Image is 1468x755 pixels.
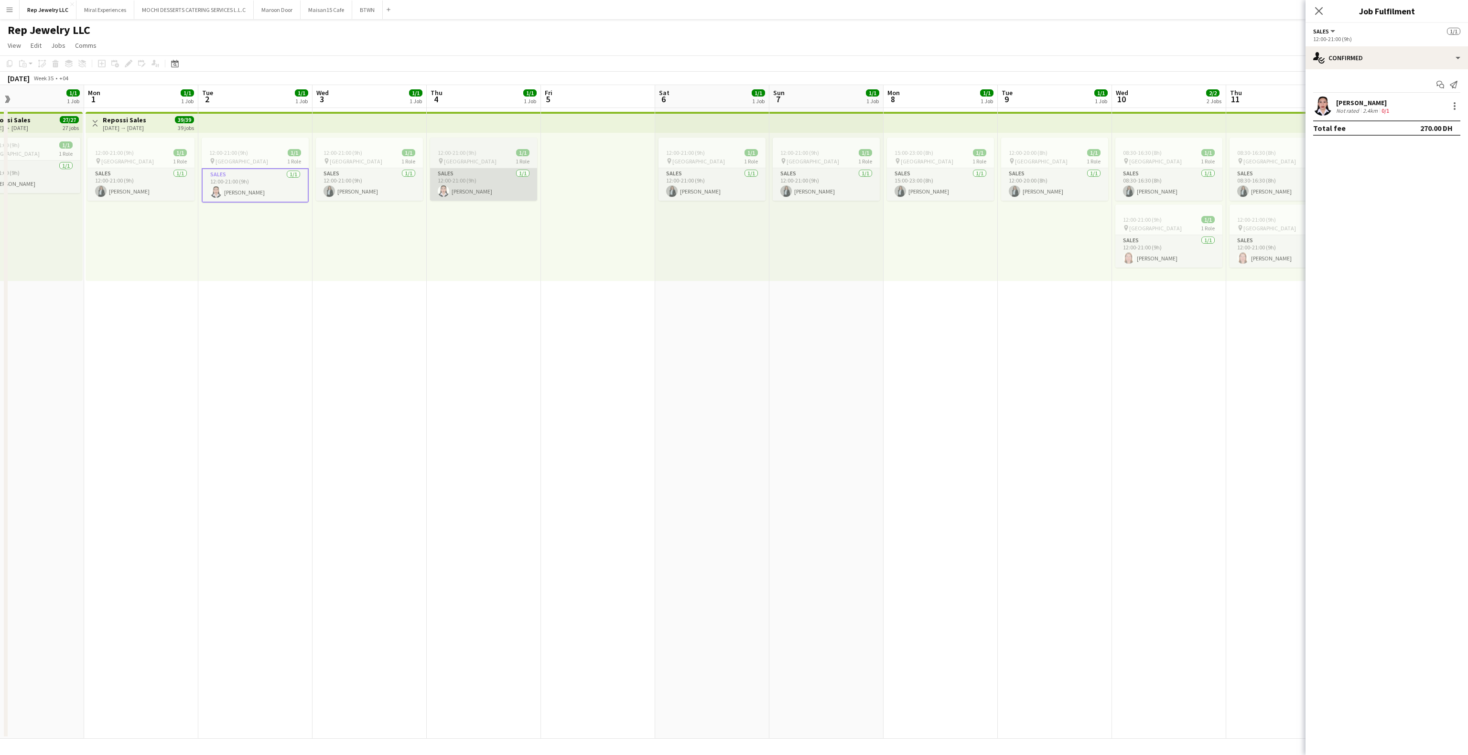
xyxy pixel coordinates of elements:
[981,97,993,105] div: 1 Job
[430,168,537,201] app-card-role: Sales1/112:00-21:00 (9h)[PERSON_NAME]
[1201,216,1215,223] span: 1/1
[1201,158,1215,165] span: 1 Role
[1336,98,1391,107] div: [PERSON_NAME]
[173,149,187,156] span: 1/1
[254,0,301,19] button: Maroon Door
[438,149,476,156] span: 12:00-21:00 (9h)
[1123,216,1162,223] span: 12:00-21:00 (9h)
[202,138,309,203] div: 12:00-21:00 (9h)1/1 [GEOGRAPHIC_DATA]1 RoleSales1/112:00-21:00 (9h)[PERSON_NAME]
[301,0,352,19] button: Maisan15 Cafe
[86,94,100,105] span: 1
[1230,138,1337,201] div: 08:30-16:30 (8h)1/1 [GEOGRAPHIC_DATA]1 RoleSales1/108:30-16:30 (8h)[PERSON_NAME]
[523,89,537,97] span: 1/1
[409,89,422,97] span: 1/1
[980,89,993,97] span: 1/1
[316,168,423,201] app-card-role: Sales1/112:00-21:00 (9h)[PERSON_NAME]
[1123,149,1162,156] span: 08:30-16:30 (8h)
[1206,89,1220,97] span: 2/2
[8,23,90,37] h1: Rep Jewelry LLC
[431,88,443,97] span: Thu
[858,158,872,165] span: 1 Role
[201,94,213,105] span: 2
[27,39,45,52] a: Edit
[545,88,552,97] span: Fri
[401,158,415,165] span: 1 Role
[773,138,880,201] app-job-card: 12:00-21:00 (9h)1/1 [GEOGRAPHIC_DATA]1 RoleSales1/112:00-21:00 (9h)[PERSON_NAME]
[59,150,73,157] span: 1 Role
[1115,138,1222,201] app-job-card: 08:30-16:30 (8h)1/1 [GEOGRAPHIC_DATA]1 RoleSales1/108:30-16:30 (8h)[PERSON_NAME]
[430,138,537,201] app-job-card: 12:00-21:00 (9h)1/1 [GEOGRAPHIC_DATA]1 RoleSales1/112:00-21:00 (9h)[PERSON_NAME]
[887,138,994,201] app-job-card: 15:00-23:00 (8h)1/1 [GEOGRAPHIC_DATA]1 RoleSales1/115:00-23:00 (8h)[PERSON_NAME]
[63,123,79,131] div: 27 jobs
[1313,28,1329,35] span: Sales
[175,116,194,123] span: 39/39
[1115,205,1222,268] app-job-card: 12:00-21:00 (9h)1/1 [GEOGRAPHIC_DATA]1 RoleSales1/112:00-21:00 (9h)[PERSON_NAME]
[202,88,213,97] span: Tue
[101,158,154,165] span: [GEOGRAPHIC_DATA]
[1201,225,1215,232] span: 1 Role
[895,149,933,156] span: 15:00-23:00 (8h)
[773,168,880,201] app-card-role: Sales1/112:00-21:00 (9h)[PERSON_NAME]
[1002,88,1013,97] span: Tue
[516,149,529,156] span: 1/1
[316,88,329,97] span: Wed
[1230,168,1337,201] app-card-role: Sales1/108:30-16:30 (8h)[PERSON_NAME]
[20,0,76,19] button: Rep Jewelry LLC
[352,0,383,19] button: BTWN
[745,149,758,156] span: 1/1
[1313,28,1337,35] button: Sales
[973,149,986,156] span: 1/1
[659,88,669,97] span: Sat
[1361,107,1380,114] div: 2.4km
[1116,88,1128,97] span: Wed
[1336,107,1361,114] div: Not rated
[216,158,268,165] span: [GEOGRAPHIC_DATA]
[134,0,254,19] button: MOCHI DESSERTS CATERING SERVICES L.L.C
[1207,97,1221,105] div: 2 Jobs
[1313,35,1460,43] div: 12:00-21:00 (9h)
[429,94,443,105] span: 4
[47,39,69,52] a: Jobs
[1243,225,1296,232] span: [GEOGRAPHIC_DATA]
[866,89,879,97] span: 1/1
[1230,235,1337,268] app-card-role: Sales1/112:00-21:00 (9h)[PERSON_NAME]
[752,89,765,97] span: 1/1
[8,74,30,83] div: [DATE]
[178,123,194,131] div: 39 jobs
[410,97,422,105] div: 1 Job
[95,149,134,156] span: 12:00-21:00 (9h)
[88,88,100,97] span: Mon
[859,149,872,156] span: 1/1
[1001,168,1108,201] app-card-role: Sales1/112:00-20:00 (8h)[PERSON_NAME]
[658,138,766,201] app-job-card: 12:00-21:00 (9h)1/1 [GEOGRAPHIC_DATA]1 RoleSales1/112:00-21:00 (9h)[PERSON_NAME]
[59,141,73,149] span: 1/1
[173,158,187,165] span: 1 Role
[658,168,766,201] app-card-role: Sales1/112:00-21:00 (9h)[PERSON_NAME]
[315,94,329,105] span: 3
[316,138,423,201] app-job-card: 12:00-21:00 (9h)1/1 [GEOGRAPHIC_DATA]1 RoleSales1/112:00-21:00 (9h)[PERSON_NAME]
[51,41,65,50] span: Jobs
[76,0,134,19] button: Miral Experiences
[202,168,309,203] app-card-role: Sales1/112:00-21:00 (9h)[PERSON_NAME]
[288,149,301,156] span: 1/1
[60,116,79,123] span: 27/27
[1095,97,1107,105] div: 1 Job
[658,94,669,105] span: 6
[1237,216,1276,223] span: 12:00-21:00 (9h)
[287,158,301,165] span: 1 Role
[516,158,529,165] span: 1 Role
[295,89,308,97] span: 1/1
[67,97,79,105] div: 1 Job
[1001,138,1108,201] div: 12:00-20:00 (8h)1/1 [GEOGRAPHIC_DATA]1 RoleSales1/112:00-20:00 (8h)[PERSON_NAME]
[8,41,21,50] span: View
[1230,205,1337,268] app-job-card: 12:00-21:00 (9h)1/1 [GEOGRAPHIC_DATA]1 RoleSales1/112:00-21:00 (9h)[PERSON_NAME]
[1129,225,1182,232] span: [GEOGRAPHIC_DATA]
[672,158,725,165] span: [GEOGRAPHIC_DATA]
[71,39,100,52] a: Comms
[1420,123,1453,133] div: 270.00 DH
[209,149,248,156] span: 12:00-21:00 (9h)
[887,168,994,201] app-card-role: Sales1/115:00-23:00 (8h)[PERSON_NAME]
[1129,158,1182,165] span: [GEOGRAPHIC_DATA]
